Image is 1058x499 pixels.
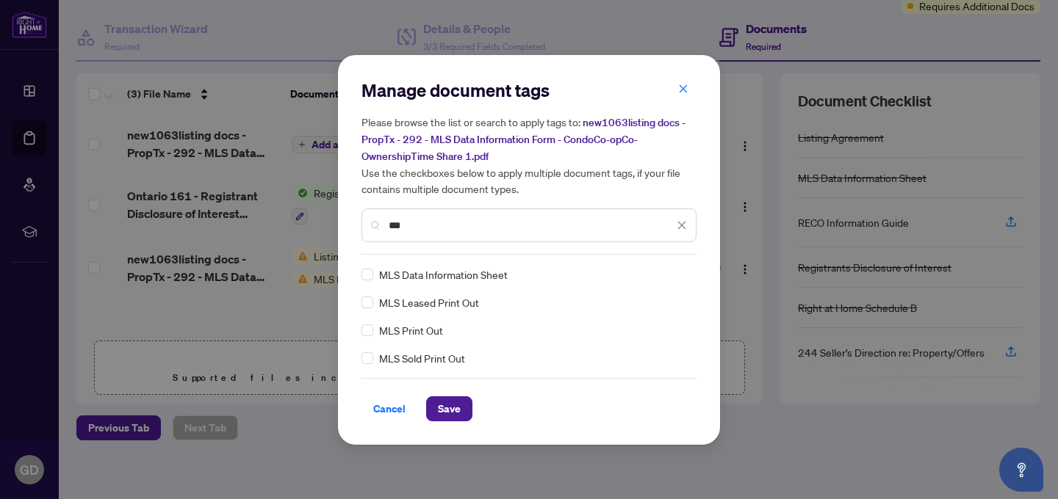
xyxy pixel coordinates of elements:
button: Cancel [361,396,417,421]
span: close [678,84,688,94]
h5: Please browse the list or search to apply tags to: Use the checkboxes below to apply multiple doc... [361,114,697,197]
span: MLS Print Out [379,322,443,338]
span: Cancel [373,397,406,420]
span: MLS Data Information Sheet [379,266,508,283]
button: Open asap [999,448,1043,492]
span: Save [438,397,461,420]
button: Save [426,396,472,421]
span: MLS Leased Print Out [379,294,479,310]
span: MLS Sold Print Out [379,350,465,366]
span: new1063listing docs - PropTx - 292 - MLS Data Information Form - CondoCo-opCo-OwnershipTime Share... [361,116,685,163]
span: close [677,220,687,230]
h2: Manage document tags [361,79,697,102]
